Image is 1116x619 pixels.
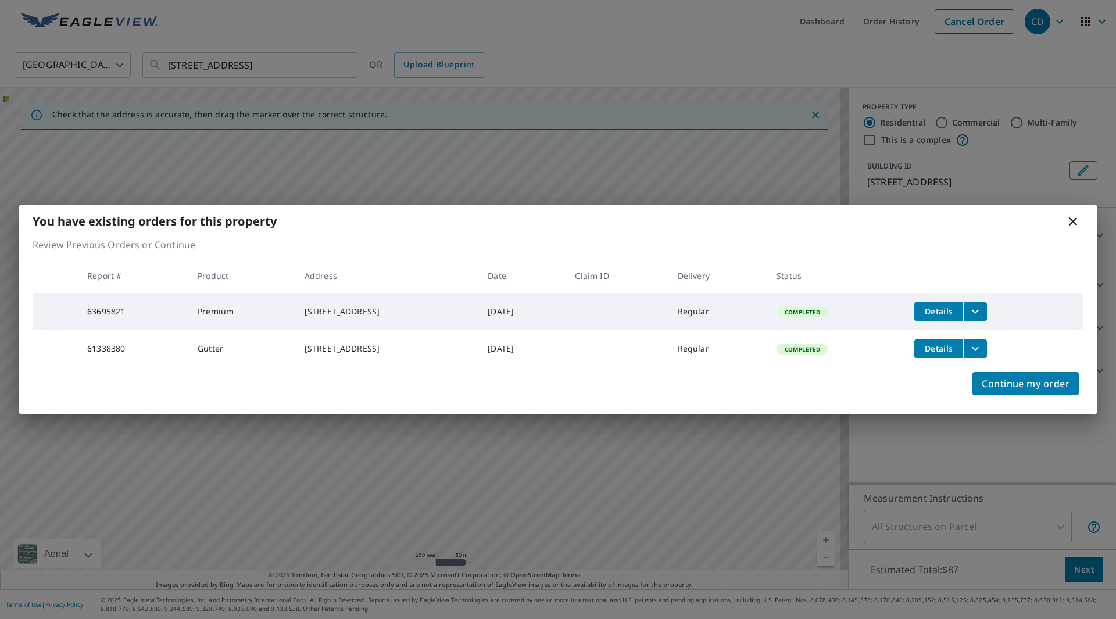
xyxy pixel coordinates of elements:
th: Delivery [668,259,767,293]
span: Details [921,343,956,354]
button: detailsBtn-63695821 [914,302,963,321]
span: Completed [778,308,827,316]
td: [DATE] [478,293,566,330]
th: Claim ID [566,259,668,293]
button: filesDropdownBtn-63695821 [963,302,987,321]
td: Regular [668,330,767,367]
div: [STREET_ADDRESS] [305,306,469,317]
span: Completed [778,345,827,353]
button: Continue my order [972,372,1079,395]
th: Date [478,259,566,293]
button: detailsBtn-61338380 [914,339,963,358]
th: Product [188,259,295,293]
p: Review Previous Orders or Continue [33,238,1083,252]
div: [STREET_ADDRESS] [305,343,469,355]
b: You have existing orders for this property [33,213,277,229]
th: Address [295,259,478,293]
td: 61338380 [78,330,188,367]
td: Regular [668,293,767,330]
td: 63695821 [78,293,188,330]
button: filesDropdownBtn-61338380 [963,339,987,358]
span: Details [921,306,956,317]
th: Status [767,259,905,293]
td: [DATE] [478,330,566,367]
td: Gutter [188,330,295,367]
td: Premium [188,293,295,330]
span: Continue my order [982,375,1069,392]
th: Report # [78,259,188,293]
